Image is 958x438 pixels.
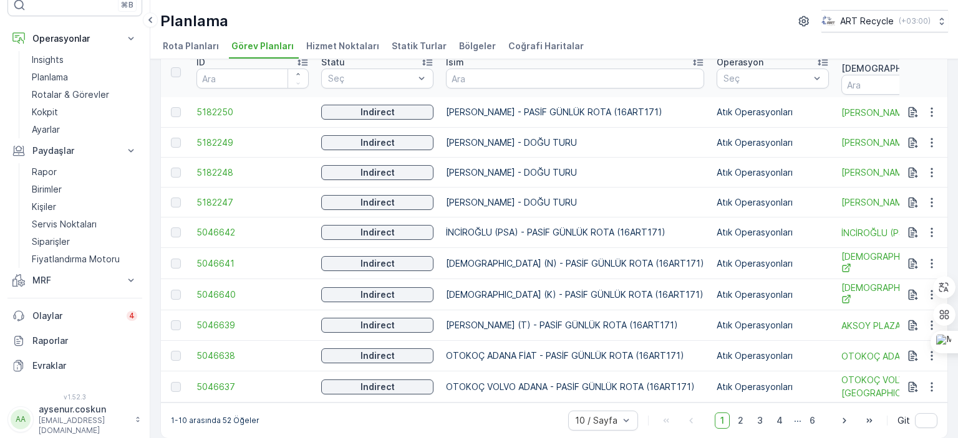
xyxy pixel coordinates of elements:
[360,257,395,270] p: Indirect
[841,196,954,209] span: [PERSON_NAME]
[360,196,395,209] p: Indirect
[446,257,704,270] p: [DEMOGRAPHIC_DATA] (N) - PASİF GÜNLÜK ROTA (16ART171)
[32,218,97,231] p: Servis Noktaları
[171,168,181,178] div: Toggle Row Selected
[841,226,954,239] a: İNCİROĞLU (PSA)
[717,288,829,301] p: Atık Operasyonları
[321,287,433,302] button: Indirect
[171,290,181,300] div: Toggle Row Selected
[171,259,181,269] div: Toggle Row Selected
[196,226,309,239] a: 5046642
[321,348,433,363] button: Indirect
[841,196,954,209] a: BORUSAN ERENLER
[360,166,395,179] p: Indirect
[32,310,119,322] p: Olaylar
[27,121,142,138] a: Ayarlar
[717,196,829,209] p: Atık Operasyonları
[794,412,801,429] p: ...
[446,166,704,179] p: [PERSON_NAME] - DOĞU TURU
[171,351,181,361] div: Toggle Row Selected
[7,26,142,51] button: Operasyonlar
[129,311,135,321] p: 4
[840,15,894,27] p: ART Recycle
[196,319,309,331] a: 5046639
[841,374,954,399] span: OTOKOÇ VOLVO [GEOGRAPHIC_DATA]
[306,40,379,52] span: Hizmet Noktaları
[39,403,128,416] p: aysenur.coskun
[360,319,395,331] p: Indirect
[717,226,829,239] p: Atık Operasyonları
[7,303,142,328] a: Olaylar4
[841,50,944,75] p: Servis [DEMOGRAPHIC_DATA]
[446,136,704,149] p: [PERSON_NAME] - DOĞU TURU
[732,412,749,429] span: 2
[32,123,60,136] p: Ayarlar
[27,51,142,69] a: Insights
[717,350,829,362] p: Atık Operasyonları
[196,166,309,179] span: 5182248
[32,145,117,157] p: Paydaşlar
[841,75,954,95] input: Ara
[231,40,294,52] span: Görev Planları
[321,56,345,69] p: Statü
[715,412,730,429] span: 1
[899,16,931,26] p: ( +03:00 )
[360,106,395,118] p: Indirect
[32,32,117,45] p: Operasyonlar
[160,11,228,31] p: Planlama
[171,227,181,237] div: Toggle Row Selected
[196,350,309,362] span: 5046638
[196,257,309,270] a: 5046641
[360,226,395,239] p: Indirect
[717,106,829,118] p: Atık Operasyonları
[360,350,395,362] p: Indirect
[32,236,70,248] p: Siparişler
[446,226,704,239] p: İNCİROĞLU (PSA) - PASİF GÜNLÜK ROTA (16ART171)
[717,136,829,149] p: Atık Operasyonları
[717,257,829,270] p: Atık Operasyonları
[27,86,142,103] a: Rotalar & Görevler
[360,288,395,301] p: Indirect
[27,163,142,181] a: Rapor
[446,350,704,362] p: OTOKOÇ ADANA FİAT - PASİF GÜNLÜK ROTA (16ART171)
[360,136,395,149] p: Indirect
[32,359,137,372] p: Evraklar
[841,136,954,149] span: [PERSON_NAME]
[11,409,31,429] div: AA
[7,268,142,293] button: MRF
[841,319,954,332] a: AKSOY PLAZA (T)
[841,136,954,149] a: BORUSAN ERENLER
[32,183,62,196] p: Birimler
[32,106,58,118] p: Kokpit
[898,414,910,427] span: Git
[27,69,142,86] a: Planlama
[171,198,181,207] div: Toggle Row Selected
[446,381,704,393] p: OTOKOÇ VOLVO ADANA - PASİF GÜNLÜK ROTA (16ART171)
[717,56,763,69] p: Operasyon
[7,353,142,378] a: Evraklar
[321,225,433,240] button: Indirect
[723,72,810,85] p: Seç
[196,136,309,149] a: 5182249
[196,288,309,301] span: 5046640
[27,250,142,268] a: Fiyatlandırma Motoru
[804,412,821,429] span: 6
[841,166,954,179] a: BORUSAN ERENLER
[32,88,109,101] p: Rotalar & Görevler
[171,382,181,392] div: Toggle Row Selected
[459,40,496,52] span: Bölgeler
[27,216,142,233] a: Servis Noktaları
[446,319,704,331] p: [PERSON_NAME] (T) - PASİF GÜNLÜK ROTA (16ART171)
[27,103,142,121] a: Kokpit
[321,135,433,150] button: Indirect
[196,196,309,209] a: 5182247
[7,403,142,436] button: AAaysenur.coskun[EMAIL_ADDRESS][DOMAIN_NAME]
[171,138,181,148] div: Toggle Row Selected
[39,416,128,436] p: [EMAIL_ADDRESS][DOMAIN_NAME]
